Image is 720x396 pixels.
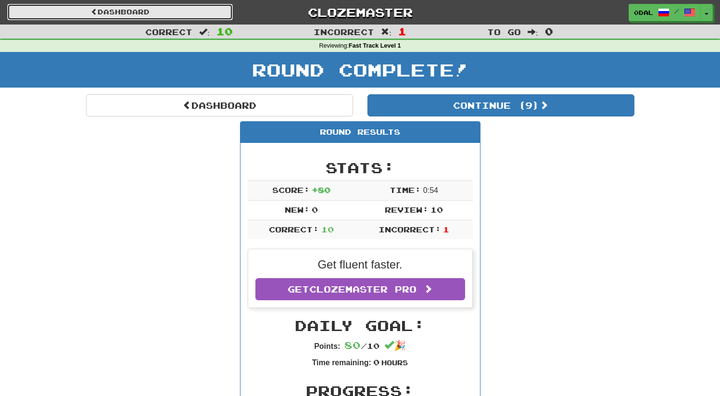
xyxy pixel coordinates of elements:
[321,225,334,234] span: 10
[367,94,634,116] button: Continue (9)
[398,26,406,37] span: 1
[443,225,449,234] span: 1
[247,4,473,21] a: Clozemaster
[199,28,210,36] span: :
[528,28,538,36] span: :
[248,318,473,333] h2: Daily Goal:
[3,60,717,79] h1: Round Complete!
[240,122,480,143] div: Round Results
[344,339,361,351] span: 80
[674,8,679,14] span: /
[269,225,319,234] span: Correct:
[379,225,441,234] span: Incorrect:
[634,8,653,17] span: 0dal
[216,26,233,37] span: 10
[255,256,465,273] p: Get fluent faster.
[145,27,192,37] span: Correct
[373,358,379,367] span: 0
[312,185,330,194] span: + 80
[248,160,473,176] h2: Stats:
[423,186,438,194] span: 0 : 54
[86,94,353,116] a: Dashboard
[312,358,371,367] strong: Time remaining:
[285,205,310,214] span: New:
[384,340,406,351] span: 🎉
[349,42,401,49] strong: Fast Track Level 1
[545,26,553,37] span: 0
[312,205,318,214] span: 0
[314,342,340,350] strong: Points:
[7,4,233,20] a: Dashboard
[487,27,521,37] span: To go
[430,205,443,214] span: 10
[309,284,417,294] span: Clozemaster Pro
[255,278,465,300] a: GetClozemaster Pro
[390,185,421,194] span: Time:
[272,185,310,194] span: Score:
[381,28,392,36] span: :
[314,27,374,37] span: Incorrect
[385,205,429,214] span: Review:
[629,4,701,21] a: 0dal /
[344,341,379,350] span: / 10
[381,358,408,367] small: Hours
